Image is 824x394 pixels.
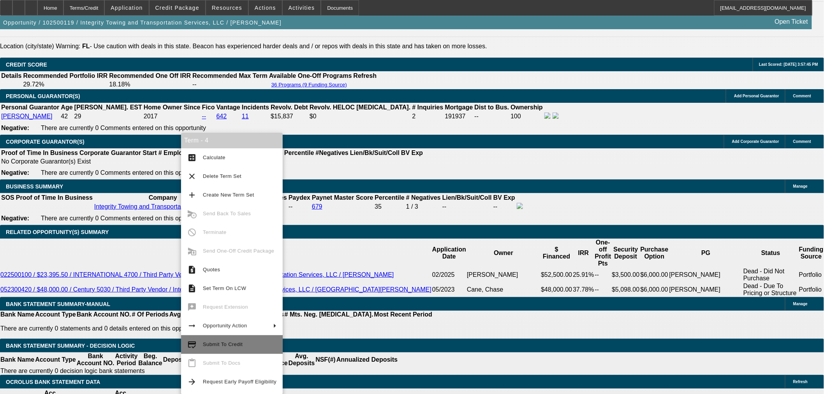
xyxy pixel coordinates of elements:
div: 35 [375,203,404,210]
th: Account Type [35,352,76,367]
b: Paynet Master Score [312,194,373,201]
span: Activities [289,5,315,11]
a: [PERSON_NAME] [1,113,53,120]
mat-icon: add [187,190,197,200]
td: 02/2025 [432,267,467,282]
th: Most Recent Period [374,311,433,318]
span: Comment [793,94,811,98]
td: $15,837 [270,112,308,121]
button: Application [105,0,148,15]
span: Application [111,5,143,11]
mat-icon: clear [187,172,197,181]
th: Funding Source [799,239,824,267]
th: Security Deposit [611,239,640,267]
mat-icon: calculate [187,153,197,162]
span: CREDIT SCORE [6,62,47,68]
th: Recommended One Off IRR [109,72,191,80]
td: Dead - Due To Pricing or Structure [743,282,799,297]
div: 1 / 3 [406,203,441,210]
td: 2 [412,112,444,121]
th: Details [1,72,22,80]
td: [PERSON_NAME] [467,267,541,282]
b: BV Exp [401,150,423,156]
span: PERSONAL GUARANTOR(S) [6,93,80,99]
mat-icon: arrow_forward [187,377,197,387]
td: 37.78% [572,282,594,297]
b: Start [143,150,157,156]
td: Portfolio [799,282,824,297]
img: facebook-icon.png [517,203,523,209]
td: Cane, Chase [467,282,541,297]
b: Company [149,194,177,201]
td: $0 [309,112,411,121]
td: Portfolio [799,267,824,282]
b: Revolv. HELOC [MEDICAL_DATA]. [310,104,411,111]
th: IRR [572,239,594,267]
td: 100 [510,112,543,121]
button: Credit Package [150,0,205,15]
b: [PERSON_NAME]. EST [74,104,142,111]
a: 642 [217,113,227,120]
span: Credit Package [155,5,199,11]
td: $3,500.00 [611,267,640,282]
th: NSF(#) [315,352,336,367]
span: Resources [212,5,242,11]
td: -- [493,202,516,211]
span: There are currently 0 Comments entered on this opportunity [41,125,206,131]
th: Proof of Time In Business [1,149,78,157]
td: Dead - Did Not Purchase [743,267,799,282]
b: Ownership [511,104,543,111]
span: Add Personal Guarantor [734,94,779,98]
th: SOS [1,194,15,202]
span: OCROLUS BANK STATEMENT DATA [6,379,100,385]
button: Actions [249,0,282,15]
div: Term - 4 [181,133,283,148]
b: Mortgage [445,104,473,111]
b: Incidents [242,104,269,111]
b: FL [82,43,90,49]
span: Add Corporate Guarantor [732,139,779,144]
th: # Of Periods [132,311,169,318]
a: Open Ticket [772,15,811,28]
td: [PERSON_NAME] [669,267,743,282]
b: # Negatives [406,194,441,201]
span: 2017 [144,113,158,120]
a: 679 [312,203,322,210]
b: Revolv. Debt [271,104,308,111]
th: Status [743,239,799,267]
span: Calculate [203,155,225,160]
span: Comment [793,139,811,144]
td: 18.18% [109,81,191,88]
b: Paydex [289,194,310,201]
th: Purchase Option [640,239,669,267]
td: 25.91% [572,267,594,282]
td: $6,000.00 [640,282,669,297]
span: Actions [255,5,276,11]
th: Activity Period [115,352,138,367]
th: Owner [467,239,541,267]
span: Set Term On LCW [203,285,246,291]
th: Recommended Portfolio IRR [23,72,108,80]
span: CORPORATE GUARANTOR(S) [6,139,85,145]
a: 022500100 / $23,395.50 / INTERNATIONAL 4700 / Third Party Vendor / Integrity Towing and Transport... [0,271,394,278]
td: $5,098.00 [611,282,640,297]
b: # Inquiries [412,104,443,111]
b: Negative: [1,125,29,131]
span: BANK STATEMENT SUMMARY-MANUAL [6,301,110,307]
a: -- [202,113,206,120]
span: Opportunity Action [203,323,247,329]
td: -- [595,282,612,297]
span: Opportunity / 102500119 / Integrity Towing and Transportation Services, LLC / [PERSON_NAME] [3,19,282,26]
b: #Negatives [316,150,349,156]
th: Application Date [432,239,467,267]
b: Home Owner Since [144,104,201,111]
td: 29 [74,112,143,121]
td: 05/2023 [432,282,467,297]
th: Account Type [35,311,76,318]
b: Negative: [1,169,29,176]
mat-icon: arrow_right_alt [187,321,197,331]
b: # Employees [249,194,287,201]
b: Vantage [217,104,240,111]
a: Integrity Towing and Transportation Services, LLC [94,203,232,210]
td: -- [595,267,612,282]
